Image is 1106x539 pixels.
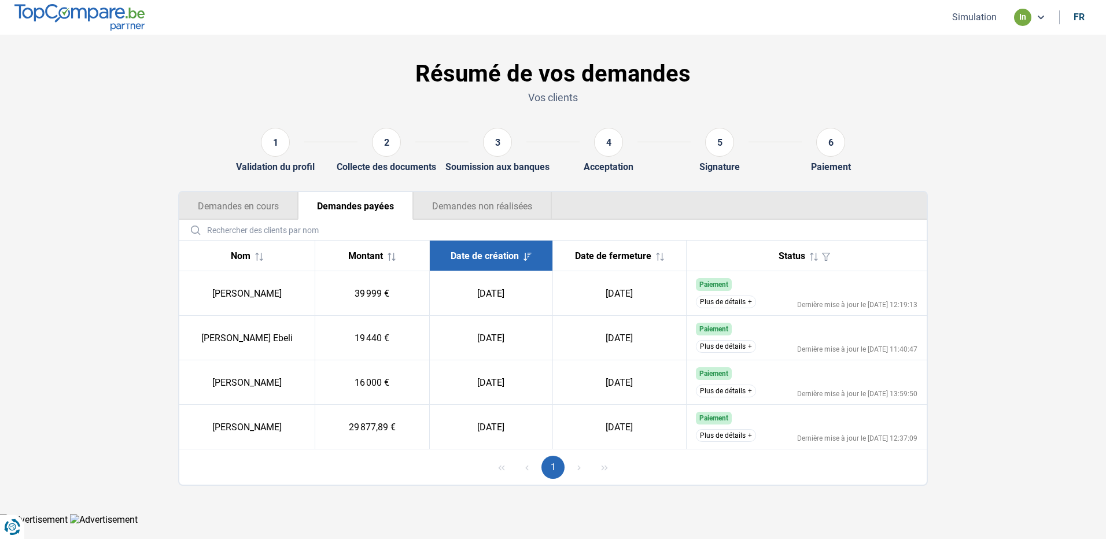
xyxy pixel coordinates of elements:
[315,271,429,316] td: 39 999 €
[699,370,728,378] span: Paiement
[429,405,552,449] td: [DATE]
[797,435,917,442] div: Dernière mise à jour le [DATE] 12:37:09
[315,316,429,360] td: 19 440 €
[413,192,552,220] button: Demandes non réalisées
[696,429,756,442] button: Plus de détails
[178,60,928,88] h1: Résumé de vos demandes
[261,128,290,157] div: 1
[236,161,315,172] div: Validation du profil
[451,250,519,261] span: Date de création
[14,4,145,30] img: TopCompare.be
[705,128,734,157] div: 5
[552,271,686,316] td: [DATE]
[445,161,550,172] div: Soumission aux banques
[179,192,298,220] button: Demandes en cours
[429,360,552,405] td: [DATE]
[699,161,740,172] div: Signature
[298,192,413,220] button: Demandes payées
[696,385,756,397] button: Plus de détails
[490,456,513,479] button: First Page
[1014,9,1031,26] div: in
[429,316,552,360] td: [DATE]
[184,220,922,240] input: Rechercher des clients par nom
[515,456,539,479] button: Previous Page
[779,250,805,261] span: Status
[70,514,138,525] img: Advertisement
[179,360,315,405] td: [PERSON_NAME]
[696,340,756,353] button: Plus de détails
[567,456,591,479] button: Next Page
[575,250,651,261] span: Date de fermeture
[552,405,686,449] td: [DATE]
[552,360,686,405] td: [DATE]
[552,316,686,360] td: [DATE]
[696,296,756,308] button: Plus de détails
[699,280,728,289] span: Paiement
[541,456,565,479] button: Page 1
[797,346,917,353] div: Dernière mise à jour le [DATE] 11:40:47
[699,414,728,422] span: Paiement
[1074,12,1085,23] div: fr
[179,271,315,316] td: [PERSON_NAME]
[179,405,315,449] td: [PERSON_NAME]
[949,11,1000,23] button: Simulation
[179,316,315,360] td: [PERSON_NAME] Ebeli
[797,390,917,397] div: Dernière mise à jour le [DATE] 13:59:50
[178,90,928,105] p: Vos clients
[699,325,728,333] span: Paiement
[348,250,383,261] span: Montant
[594,128,623,157] div: 4
[797,301,917,308] div: Dernière mise à jour le [DATE] 12:19:13
[315,360,429,405] td: 16 000 €
[483,128,512,157] div: 3
[372,128,401,157] div: 2
[811,161,851,172] div: Paiement
[337,161,436,172] div: Collecte des documents
[231,250,250,261] span: Nom
[584,161,633,172] div: Acceptation
[315,405,429,449] td: 29 877,89 €
[816,128,845,157] div: 6
[593,456,616,479] button: Last Page
[429,271,552,316] td: [DATE]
